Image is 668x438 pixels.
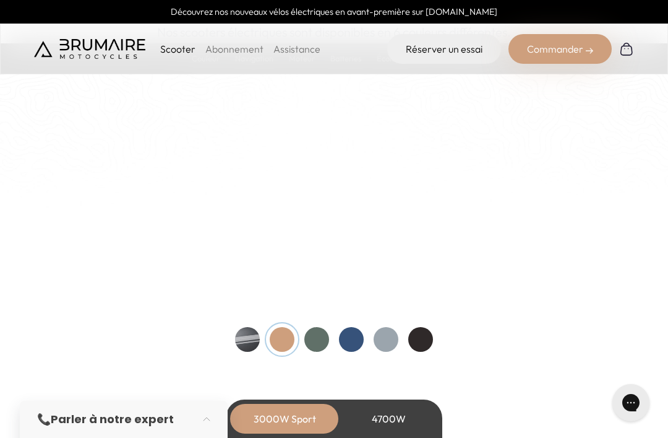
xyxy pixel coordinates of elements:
[508,34,612,64] div: Commander
[34,39,145,59] img: Brumaire Motocycles
[205,43,263,55] a: Abonnement
[606,380,656,426] iframe: Gorgias live chat messenger
[160,42,195,56] p: Scooter
[273,43,320,55] a: Assistance
[387,34,501,64] a: Réserver un essai
[586,47,593,55] img: right-arrow-2.png
[339,404,438,434] div: 4700W
[235,404,334,434] div: 3000W Sport
[619,42,634,56] img: Panier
